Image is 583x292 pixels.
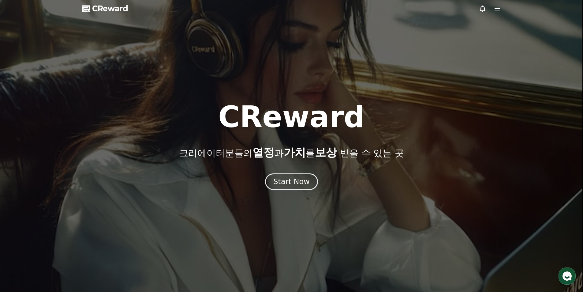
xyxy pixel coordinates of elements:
span: 보상 [315,146,337,159]
div: Start Now [273,177,310,187]
a: CReward [82,4,128,13]
button: Start Now [265,173,318,190]
p: 크리에이터분들의 과 를 받을 수 있는 곳 [179,146,404,159]
h1: CReward [218,102,365,132]
a: Start Now [265,180,318,185]
span: 열정 [252,146,275,159]
span: CReward [92,4,128,13]
span: 가치 [284,146,306,159]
